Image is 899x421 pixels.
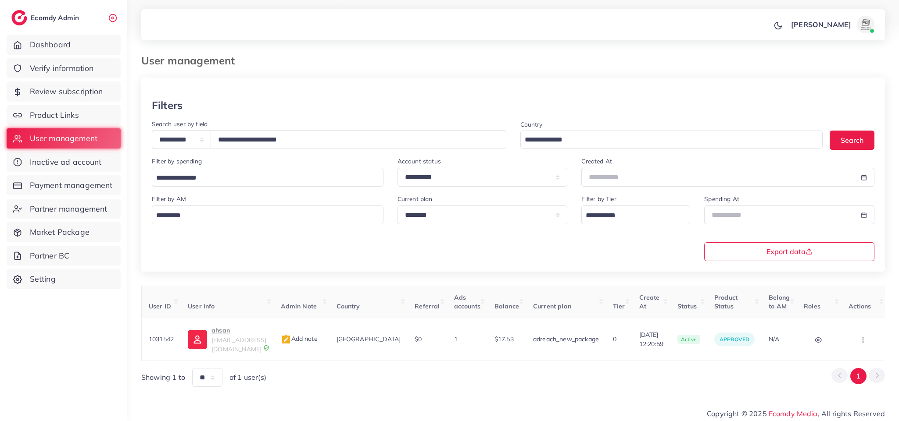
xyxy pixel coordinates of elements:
div: Search for option [581,205,690,224]
span: User ID [149,302,171,310]
p: ahsan [211,325,266,336]
span: [GEOGRAPHIC_DATA] [337,335,401,343]
label: Search user by field [152,120,208,128]
h2: Ecomdy Admin [31,14,81,22]
span: $0 [415,335,422,343]
span: Payment management [30,180,113,191]
span: Referral [415,302,440,310]
span: Current plan [533,302,571,310]
label: Spending At [704,195,739,203]
span: N/A [769,335,779,343]
a: Ecomdy Media [769,409,818,418]
label: Created At [581,157,612,166]
span: , All rights Reserved [818,408,885,419]
label: Filter by Tier [581,195,616,203]
h3: Filters [152,99,183,112]
label: Filter by AM [152,195,186,203]
h3: User management [141,54,242,67]
span: Review subscription [30,86,103,97]
img: logo [11,10,27,25]
a: Verify information [7,58,121,78]
span: Product Links [30,110,79,121]
label: Current plan [398,195,433,203]
span: $17.53 [494,335,514,343]
span: Export data [766,248,813,255]
span: Roles [804,302,820,310]
span: [EMAIL_ADDRESS][DOMAIN_NAME] [211,336,266,353]
a: Product Links [7,105,121,125]
div: Search for option [520,131,823,149]
button: Go to page 1 [850,368,867,384]
label: Filter by spending [152,157,202,166]
button: Search [830,131,874,149]
span: Create At [639,294,660,310]
span: Inactive ad account [30,156,102,168]
span: [DATE] 12:20:59 [639,330,663,348]
ul: Pagination [831,368,885,384]
span: Verify information [30,63,94,74]
input: Search for option [153,209,372,223]
span: Partner BC [30,250,70,262]
label: Country [520,120,543,129]
span: Partner management [30,203,107,215]
a: Setting [7,269,121,289]
div: Search for option [152,168,383,187]
span: Add note [281,335,318,343]
p: [PERSON_NAME] [791,19,851,30]
img: ic-user-info.36bf1079.svg [188,330,207,349]
span: active [677,335,700,344]
span: User info [188,302,215,310]
span: Ads accounts [454,294,480,310]
span: Admin Note [281,302,317,310]
img: 9CAL8B2pu8EFxCJHYAAAAldEVYdGRhdGU6Y3JlYXRlADIwMjItMTItMDlUMDQ6NTg6MzkrMDA6MDBXSlgLAAAAJXRFWHRkYXR... [263,345,269,351]
a: Market Package [7,222,121,242]
a: User management [7,128,121,149]
span: 0 [613,335,616,343]
button: Export data [704,242,874,261]
span: Copyright © 2025 [707,408,885,419]
span: of 1 user(s) [229,372,266,382]
span: Country [337,302,360,310]
span: approved [720,336,749,343]
div: Search for option [152,205,383,224]
a: Review subscription [7,81,121,102]
span: 1 [454,335,458,343]
a: Partner management [7,199,121,219]
span: adreach_new_package [533,335,599,343]
input: Search for option [522,133,812,147]
span: Market Package [30,226,90,238]
span: Setting [30,273,56,285]
img: admin_note.cdd0b510.svg [281,334,291,345]
img: avatar [857,16,874,33]
span: Showing 1 to [141,372,185,382]
span: Dashboard [30,39,71,50]
input: Search for option [583,209,679,223]
span: Actions [849,302,871,310]
label: Account status [398,157,441,166]
a: ahsan[EMAIL_ADDRESS][DOMAIN_NAME] [188,325,266,354]
a: logoEcomdy Admin [11,10,81,25]
span: User management [30,133,97,144]
span: Status [677,302,697,310]
a: Partner BC [7,246,121,266]
input: Search for option [153,171,372,185]
span: Belong to AM [769,294,790,310]
span: Product Status [714,294,738,310]
span: Balance [494,302,519,310]
span: 1031542 [149,335,174,343]
a: Payment management [7,175,121,195]
a: [PERSON_NAME]avatar [786,16,878,33]
span: Tier [613,302,625,310]
a: Dashboard [7,35,121,55]
a: Inactive ad account [7,152,121,172]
